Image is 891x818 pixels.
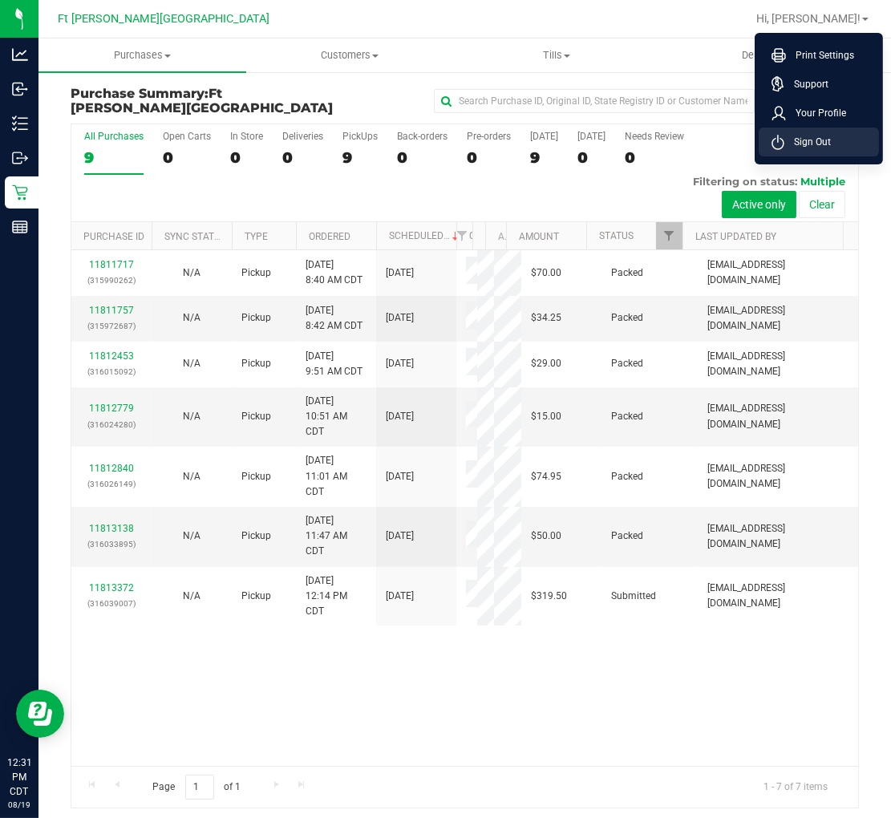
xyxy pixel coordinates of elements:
inline-svg: Reports [12,219,28,235]
a: Last Updated By [695,231,776,242]
a: 11812779 [89,403,134,414]
p: (316039007) [81,596,142,611]
span: [EMAIL_ADDRESS][DOMAIN_NAME] [707,401,848,431]
span: [DATE] [386,310,414,326]
div: 0 [282,148,323,167]
a: Amount [519,231,559,242]
a: Sync Status [164,231,226,242]
span: $34.25 [531,310,561,326]
a: 11813138 [89,523,134,534]
iframe: Resource center [16,690,64,738]
span: Pickup [241,528,271,544]
span: Not Applicable [183,471,200,482]
div: Open Carts [163,131,211,142]
p: 08/19 [7,799,31,811]
a: 11811757 [89,305,134,316]
div: Back-orders [397,131,448,142]
p: (315990262) [81,273,142,288]
inline-svg: Outbound [12,150,28,166]
div: 0 [577,148,605,167]
a: 11811717 [89,259,134,270]
span: $319.50 [531,589,567,604]
div: In Store [230,131,263,142]
span: [EMAIL_ADDRESS][DOMAIN_NAME] [707,257,848,288]
span: [DATE] 12:14 PM CDT [306,573,367,620]
div: Deliveries [282,131,323,142]
span: Pickup [241,310,271,326]
a: Scheduled [389,230,462,241]
inline-svg: Analytics [12,47,28,63]
span: $70.00 [531,265,561,281]
button: Active only [722,191,796,218]
a: Type [245,231,268,242]
span: Not Applicable [183,358,200,369]
span: [DATE] 9:51 AM CDT [306,349,362,379]
div: All Purchases [84,131,144,142]
span: [EMAIL_ADDRESS][DOMAIN_NAME] [707,581,848,611]
span: $74.95 [531,469,561,484]
a: Purchases [38,38,246,72]
button: N/A [183,310,200,326]
div: [DATE] [577,131,605,142]
span: Customers [247,48,453,63]
span: Purchases [38,48,246,63]
div: PickUps [342,131,378,142]
input: 1 [185,775,214,800]
span: Pickup [241,265,271,281]
div: 0 [230,148,263,167]
span: [EMAIL_ADDRESS][DOMAIN_NAME] [707,349,848,379]
span: Tills [454,48,660,63]
span: Your Profile [786,105,846,121]
span: Not Applicable [183,590,200,601]
button: N/A [183,356,200,371]
span: [DATE] [386,589,414,604]
div: 0 [625,148,684,167]
span: Ft [PERSON_NAME][GEOGRAPHIC_DATA] [58,12,269,26]
span: Not Applicable [183,267,200,278]
span: Pickup [241,469,271,484]
p: (316024280) [81,417,142,432]
div: 9 [84,148,144,167]
span: Packed [611,528,643,544]
span: Page of 1 [139,775,254,800]
div: [DATE] [530,131,558,142]
inline-svg: Inventory [12,115,28,132]
div: 0 [163,148,211,167]
span: $29.00 [531,356,561,371]
a: Customers [246,38,454,72]
a: Filter [656,222,682,249]
a: 11812840 [89,463,134,474]
div: 9 [342,148,378,167]
inline-svg: Retail [12,184,28,200]
p: 12:31 PM CDT [7,755,31,799]
li: Sign Out [759,128,879,156]
span: Filtering on status: [693,175,797,188]
span: [DATE] [386,356,414,371]
div: 0 [467,148,511,167]
h3: Purchase Summary: [71,87,334,115]
th: Address [485,222,506,250]
a: Ordered [309,231,350,242]
inline-svg: Inbound [12,81,28,97]
input: Search Purchase ID, Original ID, State Registry ID or Customer Name... [434,89,755,113]
span: Deliveries [720,48,808,63]
span: Not Applicable [183,411,200,422]
span: [DATE] 11:01 AM CDT [306,453,367,500]
span: $15.00 [531,409,561,424]
div: Needs Review [625,131,684,142]
button: N/A [183,589,200,604]
span: Not Applicable [183,312,200,323]
a: Tills [453,38,661,72]
a: 11813372 [89,582,134,593]
span: Hi, [PERSON_NAME]! [756,12,861,25]
span: [EMAIL_ADDRESS][DOMAIN_NAME] [707,461,848,492]
div: 9 [530,148,558,167]
span: Support [784,76,828,92]
button: N/A [183,409,200,424]
span: Pickup [241,589,271,604]
p: (316026149) [81,476,142,492]
span: [DATE] [386,528,414,544]
button: N/A [183,469,200,484]
span: Packed [611,409,643,424]
span: [EMAIL_ADDRESS][DOMAIN_NAME] [707,303,848,334]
